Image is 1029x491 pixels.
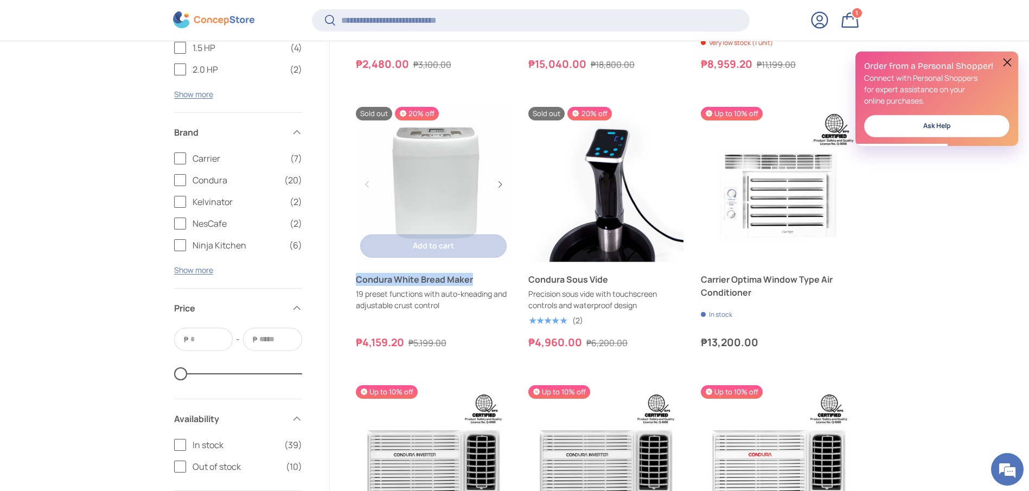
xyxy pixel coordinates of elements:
[236,333,240,346] span: -
[193,460,279,473] span: Out of stock
[193,195,283,208] span: Kelvinator
[173,12,254,29] img: ConcepStore
[395,107,439,120] span: 20% off
[174,113,302,152] summary: Brand
[528,107,683,262] a: Condura Sous Vide
[864,72,1009,106] p: Connect with Personal Shoppers for expert assistance on your online purchases.
[528,107,565,120] span: Sold out
[356,385,418,399] span: Up to 10% off
[193,239,283,252] span: Ninja Kitchen
[193,63,283,76] span: 2.0 HP
[193,41,284,54] span: 1.5 HP
[567,107,611,120] span: 20% off
[360,234,507,258] button: Add to cart
[290,152,302,165] span: (7)
[289,239,302,252] span: (6)
[528,273,683,286] a: Condura Sous Vide
[286,460,302,473] span: (10)
[284,438,302,451] span: (39)
[174,399,302,438] summary: Availability
[193,174,278,187] span: Condura
[174,126,285,139] span: Brand
[290,195,302,208] span: (2)
[193,217,283,230] span: NesCafe
[864,115,1009,137] a: Ask Help
[174,89,213,99] button: Show more
[864,60,1009,72] h2: Order from a Personal Shopper!
[284,174,302,187] span: (20)
[855,9,858,17] span: 1
[701,107,763,120] span: Up to 10% off
[701,385,763,399] span: Up to 10% off
[193,438,278,451] span: In stock
[701,273,856,299] a: Carrier Optima Window Type Air Conditioner
[252,334,258,345] span: ₱
[174,412,285,425] span: Availability
[356,107,511,262] a: Condura White Bread Maker
[413,240,454,251] span: Add to cart
[290,63,302,76] span: (2)
[528,385,590,399] span: Up to 10% off
[183,334,189,345] span: ₱
[290,41,302,54] span: (4)
[174,265,213,275] button: Show more
[174,302,285,315] span: Price
[356,107,392,120] span: Sold out
[356,273,511,286] a: Condura White Bread Maker
[290,217,302,230] span: (2)
[701,107,856,262] a: Carrier Optima Window Type Air Conditioner
[193,152,284,165] span: Carrier
[174,289,302,328] summary: Price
